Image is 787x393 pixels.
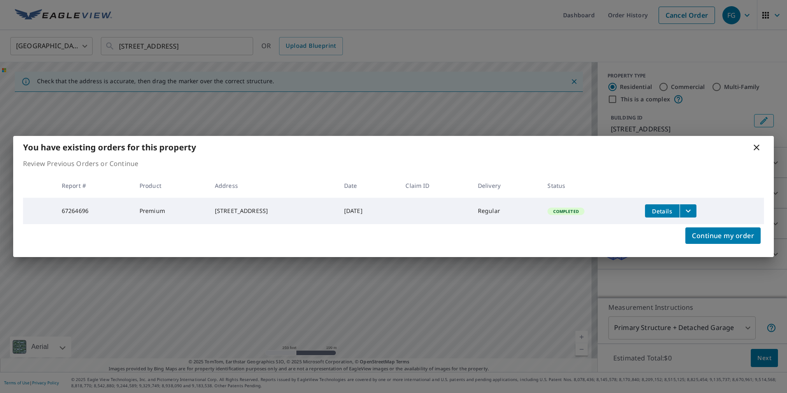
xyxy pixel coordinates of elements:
td: Regular [471,198,541,224]
th: Delivery [471,173,541,198]
div: [STREET_ADDRESS] [215,207,331,215]
th: Report # [55,173,133,198]
span: Details [650,207,675,215]
span: Continue my order [692,230,754,241]
td: [DATE] [338,198,399,224]
th: Product [133,173,208,198]
th: Address [208,173,338,198]
td: Premium [133,198,208,224]
button: Continue my order [685,227,761,244]
th: Claim ID [399,173,471,198]
td: 67264696 [55,198,133,224]
button: detailsBtn-67264696 [645,204,680,218]
span: Completed [548,208,583,214]
button: filesDropdownBtn-67264696 [680,204,696,218]
b: You have existing orders for this property [23,142,196,153]
th: Date [338,173,399,198]
th: Status [541,173,638,198]
p: Review Previous Orders or Continue [23,159,764,168]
